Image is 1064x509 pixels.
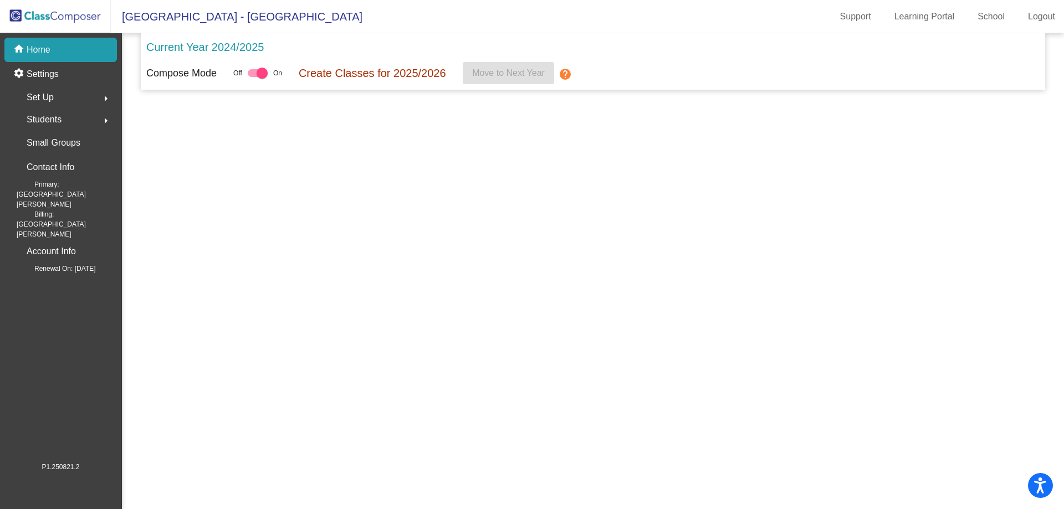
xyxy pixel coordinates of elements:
span: Set Up [27,90,54,105]
mat-icon: arrow_right [99,92,112,105]
a: Learning Portal [886,8,964,25]
mat-icon: home [13,43,27,56]
a: Logout [1019,8,1064,25]
a: School [969,8,1014,25]
span: On [273,68,282,78]
p: Current Year 2024/2025 [146,39,264,55]
span: Move to Next Year [472,68,545,78]
button: Move to Next Year [463,62,554,84]
span: Off [233,68,242,78]
mat-icon: arrow_right [99,114,112,127]
p: Contact Info [27,160,74,175]
mat-icon: settings [13,68,27,81]
span: Billing: [GEOGRAPHIC_DATA][PERSON_NAME] [17,209,117,239]
span: Primary: [GEOGRAPHIC_DATA][PERSON_NAME] [17,179,117,209]
span: [GEOGRAPHIC_DATA] - [GEOGRAPHIC_DATA] [111,8,362,25]
p: Home [27,43,50,56]
span: Students [27,112,62,127]
p: Small Groups [27,135,80,151]
p: Create Classes for 2025/2026 [299,65,446,81]
p: Compose Mode [146,66,217,81]
p: Settings [27,68,59,81]
mat-icon: help [559,68,572,81]
p: Account Info [27,244,76,259]
span: Renewal On: [DATE] [17,264,95,274]
a: Support [831,8,880,25]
